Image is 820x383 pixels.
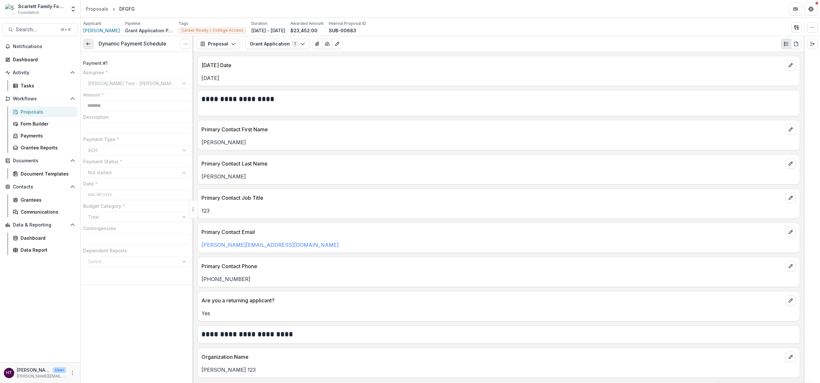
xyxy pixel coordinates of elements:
[246,39,309,49] button: Grant Application1
[3,156,78,166] button: Open Documents
[10,245,78,255] a: Data Report
[201,309,796,317] p: Yes
[201,297,783,304] p: Are you a returning applicant?
[10,168,78,179] a: Document Templates
[86,5,108,12] div: Proposals
[83,225,187,232] label: Contingencies
[83,91,187,98] label: Amount
[13,184,67,190] span: Contacts
[201,61,783,69] p: [DATE] Date
[10,195,78,205] a: Grantees
[13,96,67,102] span: Workflows
[21,235,73,241] div: Dashboard
[201,138,796,146] p: [PERSON_NAME]
[10,106,78,117] a: Proposals
[201,74,796,82] p: [DATE]
[69,3,78,15] button: Open entity switcher
[69,369,76,377] button: More
[13,56,73,63] div: Dashboard
[83,114,187,120] label: Description
[13,158,67,164] span: Documents
[201,228,783,236] p: Primary Contact Email
[83,247,187,254] label: Dependent Reports
[290,27,317,34] p: $23,452.00
[83,180,187,187] label: Date
[21,144,73,151] div: Grantee Reports
[179,21,188,26] p: Tags
[83,4,111,14] a: Proposals
[17,373,66,379] p: [PERSON_NAME][EMAIL_ADDRESS][DOMAIN_NAME]
[21,132,73,139] div: Payments
[201,366,796,374] p: [PERSON_NAME] 123
[10,130,78,141] a: Payments
[83,203,187,209] label: Budget Category
[13,44,75,49] span: Notifications
[807,39,817,49] button: Expand right
[83,136,187,143] label: Payment Type
[329,27,356,34] p: SUB-00683
[99,41,166,47] h3: Dynamic Payment Schedule
[3,23,78,36] button: Search...
[6,371,12,375] div: Haley Miller Test
[786,193,796,203] button: edit
[21,120,73,127] div: Form Builder
[3,94,78,104] button: Open Workflows
[18,10,39,15] span: Foundation
[201,353,783,361] p: Organization Name
[786,352,796,362] button: edit
[181,28,243,33] span: Career Ready > College Access
[786,124,796,135] button: edit
[83,27,120,34] a: [PERSON_NAME]
[201,173,796,180] p: [PERSON_NAME]
[21,247,73,253] div: Data Report
[10,233,78,243] a: Dashboard
[125,27,173,34] p: Grant Application Process
[83,4,137,14] nav: breadcrumb
[3,41,78,52] button: Notifications
[3,67,78,78] button: Open Activity
[125,21,141,26] p: Pipeline
[201,126,783,133] p: Primary Contact First Name
[18,3,66,10] div: Scarlett Family Foundation
[83,69,187,76] label: Assignee
[3,182,78,192] button: Open Contacts
[201,207,796,215] p: 123
[21,197,73,203] div: Grantees
[13,222,67,228] span: Data & Reporting
[21,208,73,215] div: Communications
[16,26,57,33] span: Search...
[3,220,78,230] button: Open Data & Reporting
[789,3,802,15] button: Partners
[312,39,322,49] button: View Attached Files
[196,39,240,49] button: Proposal
[10,118,78,129] a: Form Builder
[201,194,783,202] p: Primary Contact Job Title
[21,170,73,177] div: Document Templates
[83,158,187,165] label: Payment Status
[3,54,78,65] a: Dashboard
[181,39,191,49] button: Options
[21,108,73,115] div: Proposals
[201,275,796,283] p: [PHONE_NUMBER]
[786,227,796,237] button: edit
[201,242,339,248] a: [PERSON_NAME][EMAIL_ADDRESS][DOMAIN_NAME]
[53,367,66,373] p: User
[201,262,783,270] p: Primary Contact Phone
[290,21,324,26] p: Awarded Amount
[5,4,15,14] img: Scarlett Family Foundation
[10,80,78,91] a: Tasks
[786,295,796,306] button: edit
[83,60,107,66] p: Payment # 1
[251,21,268,26] p: Duration
[59,26,72,33] div: ⌘ + K
[786,60,796,70] button: edit
[791,39,801,49] button: PDF view
[13,70,67,76] span: Activity
[805,3,817,15] button: Get Help
[329,21,366,26] p: Internal Proposal ID
[251,27,285,34] p: [DATE] - [DATE]
[781,39,791,49] button: Plaintext view
[83,21,101,26] p: Applicant
[119,5,135,12] div: DFGFG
